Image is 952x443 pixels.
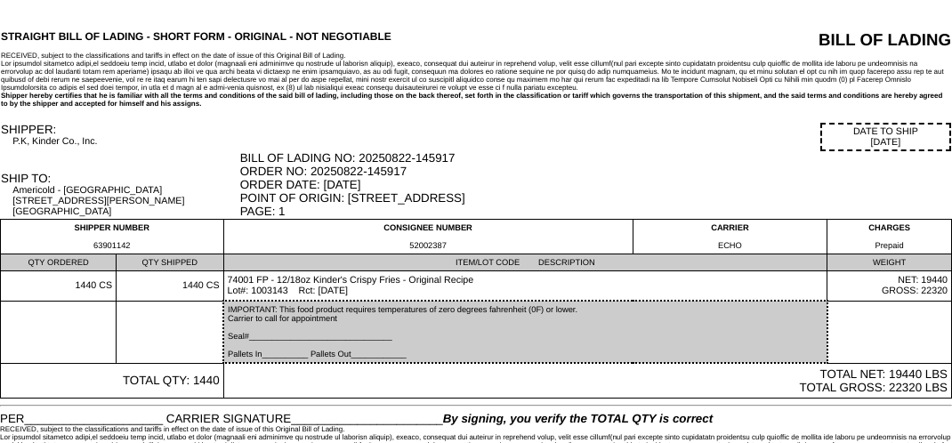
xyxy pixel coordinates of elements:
div: ECHO [637,241,823,250]
span: By signing, you verify the TOTAL QTY is correct [443,412,713,425]
div: DATE TO SHIP [DATE] [820,123,951,151]
td: IMPORTANT: This food product requires temperatures of zero degrees fahrenheit (0F) or lower. Carr... [223,301,827,363]
td: ITEM/LOT CODE DESCRIPTION [223,254,827,271]
div: 52002387 [228,241,629,250]
td: 1440 CS [1,271,117,302]
td: CONSIGNEE NUMBER [223,220,633,254]
td: SHIPPER NUMBER [1,220,224,254]
td: CHARGES [827,220,952,254]
div: P.K, Kinder Co., Inc. [12,136,238,147]
td: QTY ORDERED [1,254,117,271]
div: Prepaid [831,241,948,250]
td: 74001 FP - 12/18oz Kinder's Crispy Fries - Original Recipe Lot#: 1003143 Rct: [DATE] [223,271,827,302]
td: WEIGHT [827,254,952,271]
div: Shipper hereby certifies that he is familiar with all the terms and conditions of the said bill o... [1,92,951,108]
td: QTY SHIPPED [117,254,223,271]
div: SHIP TO: [1,172,238,185]
td: TOTAL NET: 19440 LBS TOTAL GROSS: 22320 LBS [223,363,951,399]
td: NET: 19440 GROSS: 22320 [827,271,952,302]
div: BILL OF LADING NO: 20250822-145917 ORDER NO: 20250822-145917 ORDER DATE: [DATE] POINT OF ORIGIN: ... [240,151,951,218]
div: Americold - [GEOGRAPHIC_DATA] [STREET_ADDRESS][PERSON_NAME] [GEOGRAPHIC_DATA] [12,185,238,217]
div: BILL OF LADING [688,30,951,50]
div: 63901142 [4,241,220,250]
td: TOTAL QTY: 1440 [1,363,224,399]
td: CARRIER [633,220,827,254]
div: SHIPPER: [1,123,238,136]
td: 1440 CS [117,271,223,302]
